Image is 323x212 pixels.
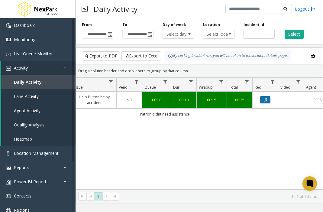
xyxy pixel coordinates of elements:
span: Power BI Reports [14,179,49,184]
a: Total Filter Menu [243,78,251,86]
a: Heatmap [1,132,76,146]
span: Heatmap [14,136,32,142]
span: Rec. [255,85,262,90]
a: 00:15 [200,97,223,103]
a: 00:35 [231,97,249,103]
a: Quality Analysis [1,118,76,132]
img: 'icon' [6,180,11,184]
span: Vend [119,85,128,90]
span: Video [280,85,290,90]
span: Monitoring [14,37,35,42]
a: Issue Filter Menu [107,78,115,86]
span: Select day... [163,30,187,38]
div: Drag a column header and drop it here to group by that column [76,66,323,76]
div: Data table [76,78,323,189]
span: Agent [306,85,316,90]
img: logout [311,6,315,12]
a: Rec. Filter Menu [269,78,277,86]
span: Dashboard [14,22,36,28]
span: Live Queue Monitor [14,51,53,57]
a: Wrapup Filter Menu [217,78,225,86]
button: Select [285,30,304,39]
label: Location [203,22,220,28]
a: 00:10 [146,97,167,103]
button: Export to PDF [82,51,120,60]
span: Dur [173,85,179,90]
kendo-pager-info: 1 - 1 of 1 items [123,194,317,199]
div: By clicking Incident row you will be taken to the incident details page. [165,51,291,60]
a: Queue Filter Menu [161,78,170,86]
label: To [122,22,127,28]
span: Toggle popup [106,30,113,38]
img: 'icon' [6,151,11,156]
a: Activity [1,61,76,75]
img: 'icon' [6,194,11,199]
span: Quality Analysis [14,122,44,128]
img: infoIcon.svg [168,54,173,58]
a: Help Button hit by accident [76,94,113,106]
a: NO [120,97,138,103]
button: Export to Excel [121,51,161,60]
img: 'icon' [6,52,11,57]
a: Dur Filter Menu [187,78,195,86]
span: Issue [74,85,83,90]
img: 'icon' [6,38,11,42]
span: Wrapup [199,85,213,90]
span: Daily Activity [14,79,42,85]
span: Lane Activity [14,93,39,99]
h3: Daily Activity [91,2,141,16]
a: Agent Activity [1,103,76,118]
a: Vend Filter Menu [133,78,141,86]
span: NO [127,97,132,103]
span: Page 1 [94,192,102,201]
span: Select location... [203,30,228,38]
img: pageIcon [82,2,88,16]
a: Lane Activity [1,89,76,103]
span: Reports [14,165,29,170]
span: Contacts [14,193,31,199]
a: Video Filter Menu [294,78,302,86]
a: 00:10 [175,97,193,103]
img: 'icon' [6,23,11,28]
span: Agent Activity [14,108,40,113]
span: Location Management [14,150,59,156]
span: Queue [144,85,156,90]
a: Daily Activity [1,75,76,89]
label: From [82,22,92,28]
label: Day of week [163,22,186,28]
img: 'icon' [6,66,11,71]
span: Total [229,85,238,90]
span: Toggle popup [147,30,153,38]
label: Incident Id [244,22,264,28]
span: Activity [14,65,28,71]
a: Logout [295,6,315,12]
img: 'icon' [6,165,11,170]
